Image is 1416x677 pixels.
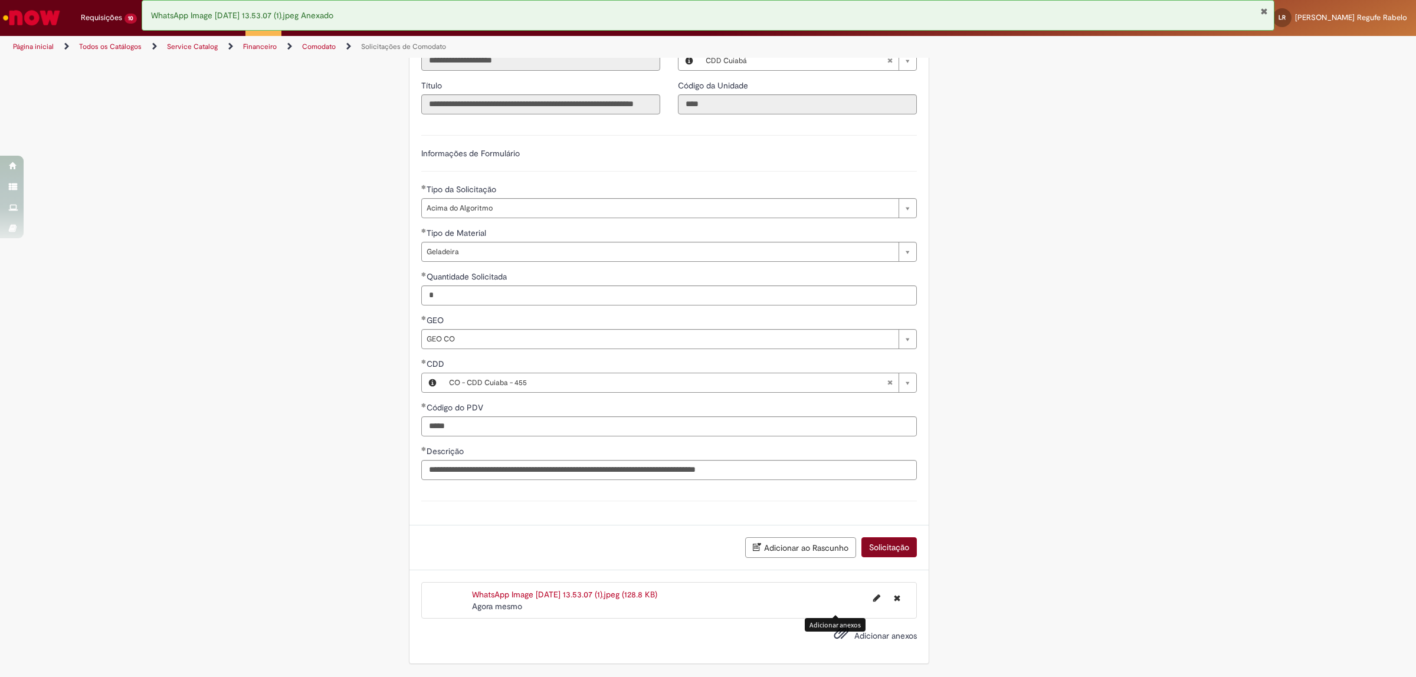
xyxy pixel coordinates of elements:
[421,460,917,480] input: Descrição
[124,14,137,24] span: 10
[745,537,856,558] button: Adicionar ao Rascunho
[427,271,509,282] span: Quantidade Solicitada
[881,51,899,70] abbr: Limpar campo Local
[1260,6,1268,16] button: Fechar Notificação
[1,6,62,29] img: ServiceNow
[243,42,277,51] a: Financeiro
[81,12,122,24] span: Requisições
[421,94,660,114] input: Título
[706,51,887,70] span: CDD Cuiabá
[854,630,917,641] span: Adicionar anexos
[678,80,750,91] label: Somente leitura - Código da Unidade
[421,148,520,159] label: Informações de Formulário
[1295,12,1407,22] span: [PERSON_NAME] Regufe Rabelo
[421,185,427,189] span: Obrigatório Preenchido
[302,42,336,51] a: Comodato
[427,184,499,195] span: Tipo da Solicitação
[422,373,443,392] button: CDD, Visualizar este registro CO - CDD Cuiaba - 455
[427,402,486,413] span: Código do PDV
[449,373,887,392] span: CO - CDD Cuiaba - 455
[427,242,893,261] span: Geladeira
[427,199,893,218] span: Acima do Algoritmo
[421,272,427,277] span: Obrigatório Preenchido
[678,94,917,114] input: Código da Unidade
[427,446,466,456] span: Descrição
[427,330,893,349] span: GEO CO
[427,359,447,369] span: Necessários - CDD
[472,601,522,612] span: Agora mesmo
[881,373,899,392] abbr: Limpar campo CDD
[421,403,427,407] span: Obrigatório Preenchido
[1279,14,1286,21] span: LR
[866,589,887,607] button: Editar nome de arquivo WhatsApp Image 2025-08-27 at 13.53.07 (1).jpeg
[831,622,852,649] button: Adicionar anexos
[443,373,916,392] a: CO - CDD Cuiaba - 455Limpar campo CDD
[421,285,917,305] input: Quantidade Solicitada
[421,228,427,233] span: Obrigatório Preenchido
[361,42,446,51] a: Solicitações de Comodato
[861,537,917,557] button: Solicitação
[167,42,218,51] a: Service Catalog
[421,359,427,364] span: Obrigatório Preenchido
[427,315,446,326] span: GEO
[805,618,866,632] div: Adicionar anexos
[421,446,427,451] span: Obrigatório Preenchido
[472,601,522,612] time: 27/08/2025 16:13:12
[427,228,489,238] span: Tipo de Material
[678,51,700,70] button: Local, Visualizar este registro CDD Cuiabá
[79,42,142,51] a: Todos os Catálogos
[887,589,907,607] button: Excluir WhatsApp Image 2025-08-27 at 13.53.07 (1).jpeg
[13,42,54,51] a: Página inicial
[472,589,657,600] a: WhatsApp Image [DATE] 13.53.07 (1).jpeg (128.8 KB)
[151,10,333,21] span: WhatsApp Image [DATE] 13.53.07 (1).jpeg Anexado
[421,416,917,436] input: Código do PDV
[421,51,660,71] input: Email
[421,316,427,320] span: Obrigatório Preenchido
[700,51,916,70] a: CDD CuiabáLimpar campo Local
[9,36,935,58] ul: Trilhas de página
[421,80,444,91] label: Somente leitura - Título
